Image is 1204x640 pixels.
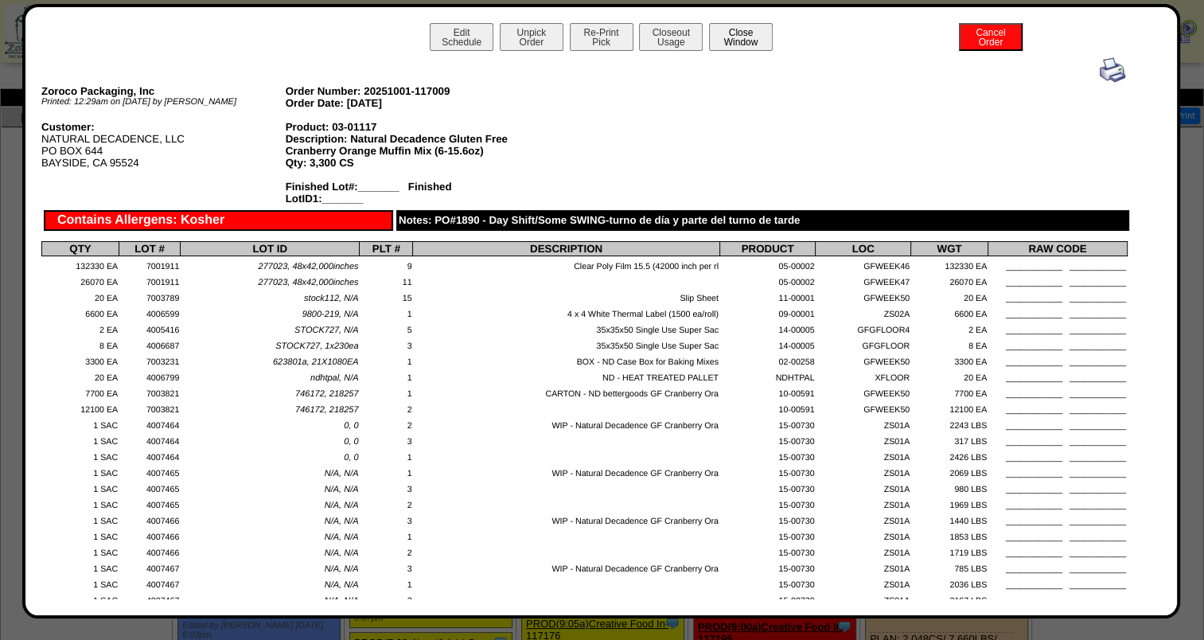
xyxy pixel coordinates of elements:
td: 20 EA [910,368,988,384]
td: ZS02A [816,304,911,320]
td: ____________ ____________ [988,352,1127,368]
td: GFWEEK46 [816,256,911,272]
td: 12100 EA [910,400,988,416]
td: 4007467 [119,591,180,607]
span: N/A, N/A [325,517,359,526]
td: ____________ ____________ [988,495,1127,511]
span: N/A, N/A [325,548,359,558]
td: 4006687 [119,336,180,352]
div: Printed: 12:29am on [DATE] by [PERSON_NAME] [41,97,286,107]
td: 6600 EA [910,304,988,320]
td: 4006599 [119,304,180,320]
td: 20 EA [42,288,119,304]
td: 3 [360,479,413,495]
td: ZS01A [816,575,911,591]
td: 7700 EA [910,384,988,400]
td: 4007465 [119,479,180,495]
td: 7003821 [119,400,180,416]
td: 1 [360,447,413,463]
td: 15-00730 [719,495,816,511]
td: 2 [360,400,413,416]
td: 1 [360,463,413,479]
td: 1 [360,384,413,400]
td: ZS01A [816,479,911,495]
div: Qty: 3,300 CS [286,157,530,169]
td: 2426 LBS [910,447,988,463]
span: ndhtpal, N/A [310,373,359,383]
span: N/A, N/A [325,469,359,478]
td: 15-00730 [719,479,816,495]
td: NDHTPAL [719,368,816,384]
td: 9 [360,256,413,272]
td: 980 LBS [910,479,988,495]
span: N/A, N/A [325,485,359,494]
td: BOX - ND Case Box for Baking Mixes [413,352,719,368]
td: GFWEEK50 [816,288,911,304]
span: stock112, N/A [304,294,358,303]
td: 1 SAC [42,543,119,559]
td: ____________ ____________ [988,559,1127,575]
td: GFWEEK50 [816,352,911,368]
td: ZS01A [816,495,911,511]
td: ____________ ____________ [988,511,1127,527]
span: 277023, 48x42,000inches [259,262,359,271]
td: GFGFLOOR [816,336,911,352]
div: Order Number: 20251001-117009 [286,85,530,97]
span: 746172, 218257 [295,389,359,399]
td: 2 [360,416,413,431]
td: 2 [360,495,413,511]
span: 0, 0 [344,437,358,447]
td: 8 EA [910,336,988,352]
td: ____________ ____________ [988,288,1127,304]
td: 2 [360,591,413,607]
span: 0, 0 [344,453,358,462]
td: ____________ ____________ [988,543,1127,559]
td: 7003231 [119,352,180,368]
td: 15-00730 [719,527,816,543]
td: 2069 LBS [910,463,988,479]
td: ____________ ____________ [988,479,1127,495]
td: 15 [360,288,413,304]
a: CloseWindow [707,36,774,48]
span: N/A, N/A [325,564,359,574]
div: Description: Natural Decadence Gluten Free Cranberry Orange Muffin Mix (6-15.6oz) [286,133,530,157]
td: ____________ ____________ [988,336,1127,352]
td: 8 EA [42,336,119,352]
td: 4007464 [119,431,180,447]
td: GFWEEK50 [816,384,911,400]
td: WIP - Natural Decadence GF Cranberry Ora [413,463,719,479]
td: ZS01A [816,447,911,463]
td: 09-00001 [719,304,816,320]
div: Zoroco Packaging, Inc [41,85,286,97]
td: 3 [360,431,413,447]
div: Finished Lot#:_______ Finished LotID1:_______ [286,181,530,205]
td: 20 EA [42,368,119,384]
td: 4006799 [119,368,180,384]
th: PLT # [360,242,413,256]
td: 2036 LBS [910,575,988,591]
div: NATURAL DECADENCE, LLC PO BOX 644 BAYSIDE, CA 95524 [41,121,286,169]
td: 05-00002 [719,256,816,272]
td: 5 [360,320,413,336]
td: 4005416 [119,320,180,336]
td: 317 LBS [910,431,988,447]
td: 15-00730 [719,463,816,479]
td: 20 EA [910,288,988,304]
td: 1 SAC [42,591,119,607]
td: 7700 EA [42,384,119,400]
td: ____________ ____________ [988,431,1127,447]
td: 15-00730 [719,416,816,431]
td: 2167 LBS [910,591,988,607]
td: 3 [360,336,413,352]
th: WGT [910,242,988,256]
td: WIP - Natural Decadence GF Cranberry Ora [413,559,719,575]
td: 4007466 [119,543,180,559]
td: 1 [360,527,413,543]
td: 4007464 [119,416,180,431]
td: 4007465 [119,495,180,511]
td: 14-00005 [719,320,816,336]
td: 15-00730 [719,431,816,447]
td: WIP - Natural Decadence GF Cranberry Ora [413,511,719,527]
th: LOT ID [181,242,360,256]
td: 4007466 [119,511,180,527]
